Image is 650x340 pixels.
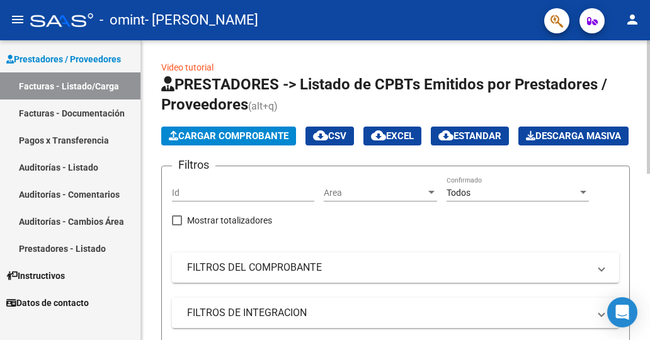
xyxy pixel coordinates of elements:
[518,127,629,145] button: Descarga Masiva
[100,6,145,34] span: - omint
[447,188,470,198] span: Todos
[161,62,214,72] a: Video tutorial
[172,156,215,174] h3: Filtros
[187,306,589,320] mat-panel-title: FILTROS DE INTEGRACION
[10,12,25,27] mat-icon: menu
[625,12,640,27] mat-icon: person
[518,127,629,145] app-download-masive: Descarga masiva de comprobantes (adjuntos)
[313,128,328,143] mat-icon: cloud_download
[431,127,509,145] button: Estandar
[248,100,278,112] span: (alt+q)
[313,130,346,142] span: CSV
[187,261,589,275] mat-panel-title: FILTROS DEL COMPROBANTE
[187,213,272,228] span: Mostrar totalizadores
[363,127,421,145] button: EXCEL
[169,130,288,142] span: Cargar Comprobante
[161,76,607,113] span: PRESTADORES -> Listado de CPBTs Emitidos por Prestadores / Proveedores
[305,127,354,145] button: CSV
[145,6,258,34] span: - [PERSON_NAME]
[438,130,501,142] span: Estandar
[438,128,453,143] mat-icon: cloud_download
[371,130,414,142] span: EXCEL
[6,52,121,66] span: Prestadores / Proveedores
[6,269,65,283] span: Instructivos
[526,130,621,142] span: Descarga Masiva
[607,297,637,327] div: Open Intercom Messenger
[172,298,619,328] mat-expansion-panel-header: FILTROS DE INTEGRACION
[6,296,89,310] span: Datos de contacto
[172,252,619,283] mat-expansion-panel-header: FILTROS DEL COMPROBANTE
[161,127,296,145] button: Cargar Comprobante
[371,128,386,143] mat-icon: cloud_download
[324,188,426,198] span: Area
